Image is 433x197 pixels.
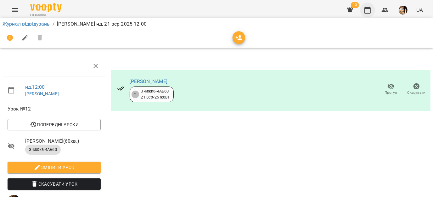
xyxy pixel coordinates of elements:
[141,88,170,100] div: Знижка-4АБ60 21 вер - 25 жовт
[408,90,426,95] span: Скасувати
[8,178,101,190] button: Скасувати Урок
[13,164,96,171] span: Змінити урок
[25,147,61,152] span: Знижка-4АБ60
[3,21,50,27] a: Журнал відвідувань
[378,81,404,98] button: Прогул
[53,20,54,28] li: /
[351,2,359,8] span: 13
[30,13,62,17] span: For Business
[416,7,423,13] span: UA
[8,3,23,18] button: Menu
[25,91,59,96] a: [PERSON_NAME]
[404,81,429,98] button: Скасувати
[3,20,430,28] nav: breadcrumb
[8,105,101,113] span: Урок №12
[25,84,45,90] a: нд , 12:00
[8,162,101,173] button: Змінити урок
[13,180,96,188] span: Скасувати Урок
[57,20,147,28] p: [PERSON_NAME] нд, 21 вер 2025 12:00
[13,121,96,128] span: Попередні уроки
[399,6,408,15] img: 0162ea527a5616b79ea1cf03ccdd73a5.jpg
[30,3,62,12] img: Voopty Logo
[25,137,101,145] span: [PERSON_NAME] ( 60 хв. )
[385,90,397,95] span: Прогул
[414,4,425,16] button: UA
[132,91,139,98] div: 2
[130,78,168,84] a: [PERSON_NAME]
[8,119,101,130] button: Попередні уроки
